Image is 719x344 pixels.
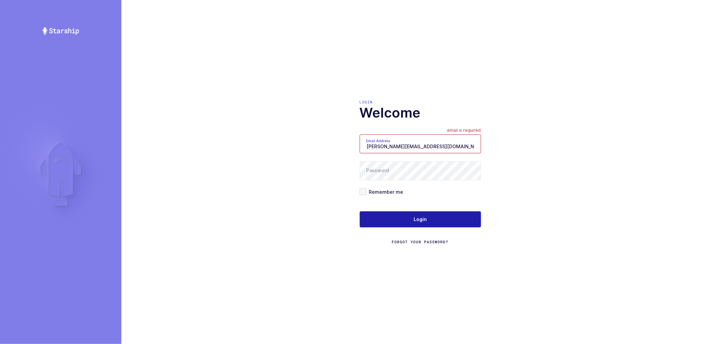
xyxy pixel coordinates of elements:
button: Login [360,211,481,227]
h1: Welcome [360,105,481,121]
span: Remember me [366,189,403,195]
div: email is required [447,128,481,134]
img: Starship [42,27,80,35]
span: Login [414,216,427,223]
div: Login [360,99,481,105]
input: Email Address [360,134,481,153]
input: Password [360,161,481,180]
a: Forgot Your Password? [392,239,449,245]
